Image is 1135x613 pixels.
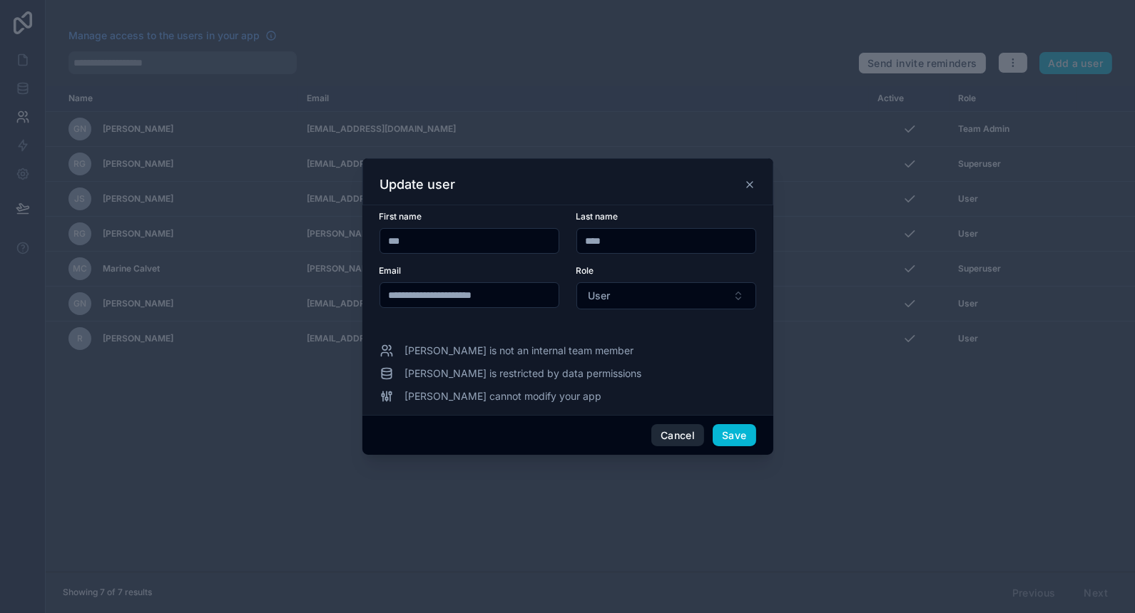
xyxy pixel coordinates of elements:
button: Select Button [576,282,756,309]
span: [PERSON_NAME] cannot modify your app [405,389,602,403]
button: Cancel [651,424,704,447]
span: Role [576,265,594,276]
h3: Update user [380,176,456,193]
span: [PERSON_NAME] is not an internal team member [405,344,634,358]
button: Save [713,424,755,447]
span: First name [380,211,422,222]
span: Last name [576,211,619,222]
span: [PERSON_NAME] is restricted by data permissions [405,366,642,381]
span: Email [380,265,402,276]
span: User [589,289,611,303]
